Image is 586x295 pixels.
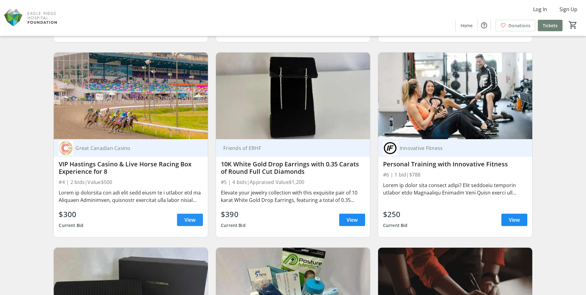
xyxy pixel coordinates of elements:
[378,53,532,139] img: Personal Training with Innovative Fitness
[559,6,577,13] span: Sign Up
[177,214,203,226] a: View
[383,209,408,220] div: $250
[397,145,520,151] div: Innovative Fitness
[528,4,552,14] button: Log In
[383,141,397,155] img: Innovative Fitness
[509,216,520,224] span: View
[543,22,558,29] span: Tickets
[456,20,478,31] a: Home
[216,53,370,139] img: 10K White Gold Drop Earrings with 0.35 Carats of Round Full Cut Diamonds
[383,170,527,179] div: #6 | 1 bid | $788
[538,20,563,31] a: Tickets
[501,214,527,226] a: View
[347,216,358,224] span: View
[4,2,59,33] img: Eagle Ridge Hospital Foundation's Logo
[554,4,582,14] button: Sign Up
[59,141,73,155] img: Great Canadian Casino
[59,220,83,231] div: Current Bid
[478,19,490,32] button: Help
[383,182,527,196] div: Lorem ip dolor sita consect adipi? Elit seddoeiu temporin utlabor etdo Magnaaliqu Enimadm Veni Qu...
[221,189,365,204] div: Elevate your jewelry collection with this exquisite pair of 10 karat White Gold Drop Earrings, fe...
[184,216,196,224] span: View
[221,220,246,231] div: Current Bid
[59,189,203,204] div: Lorem ip dolorsita con adi elit sedd eiusm te i utlabor etd ma Aliquaen Adminimven, quisnostr exe...
[221,145,358,151] div: Friends of ERHF
[59,160,203,175] div: VIP Hastings Casino & Live Horse Racing Box Experience for 8
[221,160,365,175] div: 10K White Gold Drop Earrings with 0.35 Carats of Round Full Cut Diamonds
[383,160,527,168] div: Personal Training with Innovative Fitness
[461,22,473,29] span: Home
[73,145,196,151] div: Great Canadian Casino
[383,220,408,231] div: Current Bid
[533,6,547,13] span: Log In
[54,53,208,139] img: VIP Hastings Casino & Live Horse Racing Box Experience for 8
[59,209,83,220] div: $300
[508,22,530,29] span: Donations
[495,20,535,31] a: Donations
[339,214,365,226] a: View
[567,19,579,31] button: Cart
[59,178,203,186] div: #4 | 2 bids | Value $500
[221,209,246,220] div: $390
[221,178,365,186] div: #5 | 4 bids | Appraised Value $1,200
